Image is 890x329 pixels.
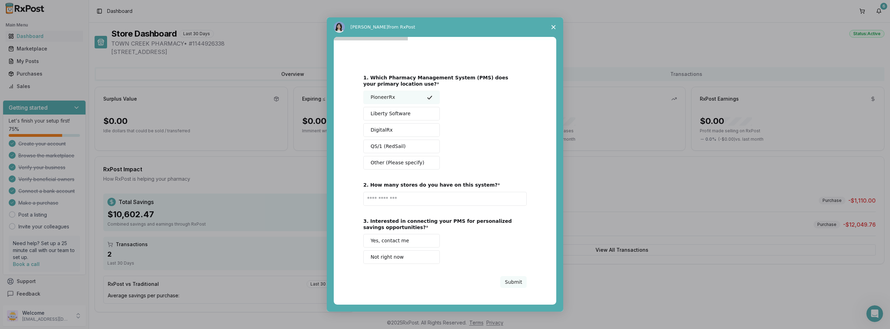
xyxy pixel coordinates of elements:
[388,24,415,30] span: from RxPost
[371,159,424,166] span: Other (Please specify)
[500,276,527,288] button: Submit
[363,107,440,120] button: Liberty Software
[363,123,440,137] button: DigitalRx
[371,237,409,244] span: Yes, contact me
[371,253,404,261] span: Not right now
[363,75,508,87] b: 1. Which Pharmacy Management System (PMS) does your primary location use?
[363,218,512,230] b: 3. Interested in connecting your PMS for personalized savings opportunities?
[371,143,406,150] span: QS/1 (RedSail)
[363,192,527,206] input: Enter text...
[363,234,440,248] button: Yes, contact me
[363,156,440,170] button: Other (Please specify)
[371,126,393,134] span: DigitalRx
[334,22,345,33] img: Profile image for Alice
[363,250,440,264] button: Not right now
[371,110,411,117] span: Liberty Software
[363,182,497,188] b: 2. How many stores do you have on this system?
[371,94,395,101] span: PioneerRx
[350,24,388,30] span: [PERSON_NAME]
[363,91,440,104] button: PioneerRx
[544,17,563,37] span: Close survey
[363,140,440,153] button: QS/1 (RedSail)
